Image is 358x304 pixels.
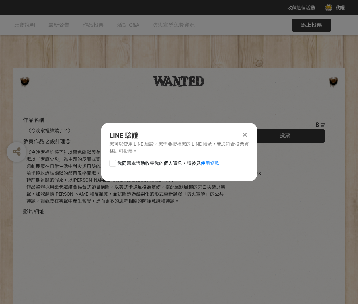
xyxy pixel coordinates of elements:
[315,121,319,128] span: 8
[23,209,44,215] span: 影片網址
[14,22,35,28] span: 比賽說明
[280,132,290,139] span: 投票
[301,22,322,28] span: 馬上投票
[201,161,219,166] a: 使用條款
[117,15,139,35] a: 活動 Q&A
[152,15,195,35] a: 防火宣導免費資源
[48,15,69,35] a: 最新公告
[26,127,225,134] div: 《今晚家裡誰燒了？》
[117,160,219,167] span: 我同意本活動收集我的個人資訊，請參見
[48,22,69,28] span: 最新公告
[83,22,104,28] span: 作品投票
[23,117,44,123] span: 作品名稱
[109,131,249,141] div: LINE 驗證
[152,22,195,28] span: 防火宣導免費資源
[287,5,315,10] span: 收藏這個活動
[83,15,104,35] a: 作品投票
[14,15,35,35] a: 比賽說明
[320,123,325,128] span: 票
[23,138,71,145] span: 參賽作品之設計理念
[292,19,331,32] button: 馬上投票
[117,22,139,28] span: 活動 Q&A
[26,149,225,205] div: 《今晚家裡誰燒了》以黑色幽默與美式節目風格作為表現手法，結合紙偶劇場和現實反差，呈現一場以「家庭火災」為主題的反諷式宣導短片，藉由戲謔浮誇的角色行為與節目主持人的毒舌旁白，諷刺民眾在日常生活中對...
[109,141,249,155] div: 您可以使用 LINE 驗證，您需要授權您的 LINE 帳號，若您符合投票資格即可投票。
